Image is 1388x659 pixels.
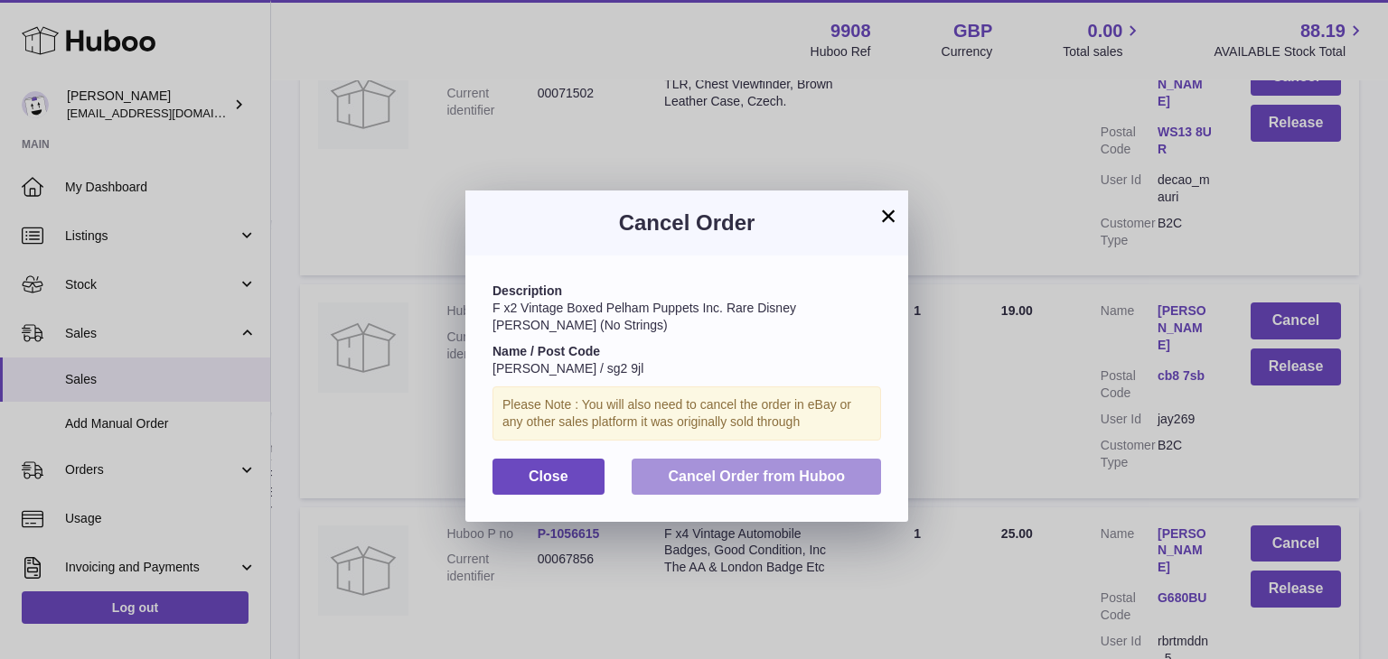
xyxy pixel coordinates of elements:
button: × [877,205,899,227]
div: Please Note : You will also need to cancel the order in eBay or any other sales platform it was o... [492,386,881,441]
span: Cancel Order from Huboo [668,469,845,484]
h3: Cancel Order [492,209,881,237]
strong: Name / Post Code [492,344,600,358]
button: Close [492,459,605,496]
button: Cancel Order from Huboo [632,459,881,496]
span: [PERSON_NAME] / sg2 9jl [492,361,643,376]
span: F x2 Vintage Boxed Pelham Puppets Inc. Rare Disney [PERSON_NAME] (No Strings) [492,301,796,332]
span: Close [529,469,568,484]
strong: Description [492,283,562,298]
